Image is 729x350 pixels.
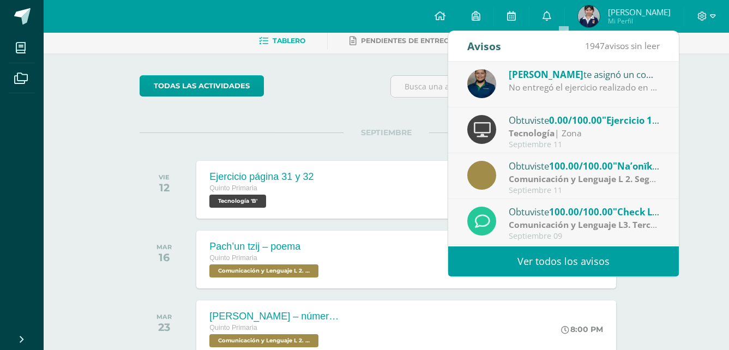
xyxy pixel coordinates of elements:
[209,241,321,252] div: Pach’un tzij – poema
[549,160,613,172] span: 100.00/100.00
[613,206,675,218] span: "Check List 1"
[156,243,172,251] div: MAR
[156,313,172,321] div: MAR
[585,40,660,52] span: avisos sin leer
[509,204,660,219] div: Obtuviste en
[509,173,703,185] strong: Comunicación y Lenguaje L 2. Segundo Idioma
[509,68,583,81] span: [PERSON_NAME]
[509,81,660,94] div: No entregó el ejercicio realizado en clase. Puede entregar nuevamente sobre el 80%
[509,113,660,127] div: Obtuviste en
[509,219,660,231] div: | Zona
[209,254,257,262] span: Quinto Primaria
[509,140,660,149] div: Septiembre 11
[509,67,660,81] div: te asignó un comentario en 'Ejercicio 1, página 20 y 22' para 'Tecnología'
[467,69,496,98] img: d75c63bec02e1283ee24e764633d115c.png
[350,32,454,50] a: Pendientes de entrega
[259,32,305,50] a: Tablero
[509,186,660,195] div: Septiembre 11
[391,76,632,97] input: Busca una actividad próxima aquí...
[561,324,603,334] div: 8:00 PM
[140,75,264,96] a: todas las Actividades
[509,232,660,241] div: Septiembre 09
[602,114,726,126] span: "Ejercicio 1, página 20 y 22"
[156,321,172,334] div: 23
[361,37,454,45] span: Pendientes de entrega
[467,31,501,61] div: Avisos
[509,127,660,140] div: | Zona
[159,181,170,194] div: 12
[209,184,257,192] span: Quinto Primaria
[273,37,305,45] span: Tablero
[585,40,605,52] span: 1947
[209,171,314,183] div: Ejercicio página 31 y 32
[159,173,170,181] div: VIE
[509,219,691,231] strong: Comunicación y Lenguaje L3. Tercer Idioma
[549,206,613,218] span: 100.00/100.00
[209,195,266,208] span: Tecnología 'B'
[448,246,679,276] a: Ver todos los avisos
[209,324,257,331] span: Quinto Primaria
[608,16,671,26] span: Mi Perfil
[156,251,172,264] div: 16
[578,5,600,27] img: e1fbc7e60c9b130f3560e8948e495395.png
[549,114,602,126] span: 0.00/100.00
[509,127,555,139] strong: Tecnología
[209,264,318,277] span: Comunicación y Lenguaje L 2. Segundo Idioma 'B'
[344,128,429,137] span: SEPTIEMBRE
[209,311,340,322] div: [PERSON_NAME] – números mayas
[608,7,671,17] span: [PERSON_NAME]
[209,334,318,347] span: Comunicación y Lenguaje L 2. Segundo Idioma 'B'
[509,159,660,173] div: Obtuviste en
[509,173,660,185] div: | Zona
